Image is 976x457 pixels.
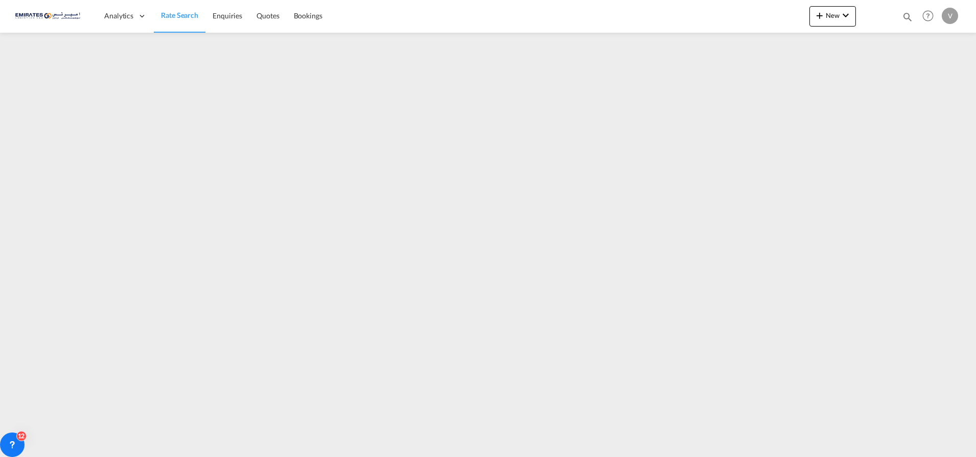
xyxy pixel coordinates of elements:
[919,7,937,25] span: Help
[942,8,958,24] div: V
[104,11,133,21] span: Analytics
[902,11,913,22] md-icon: icon-magnify
[294,11,322,20] span: Bookings
[814,9,826,21] md-icon: icon-plus 400-fg
[213,11,242,20] span: Enquiries
[257,11,279,20] span: Quotes
[919,7,942,26] div: Help
[840,9,852,21] md-icon: icon-chevron-down
[902,11,913,27] div: icon-magnify
[161,11,198,19] span: Rate Search
[15,5,84,28] img: c67187802a5a11ec94275b5db69a26e6.png
[814,11,852,19] span: New
[809,6,856,27] button: icon-plus 400-fgNewicon-chevron-down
